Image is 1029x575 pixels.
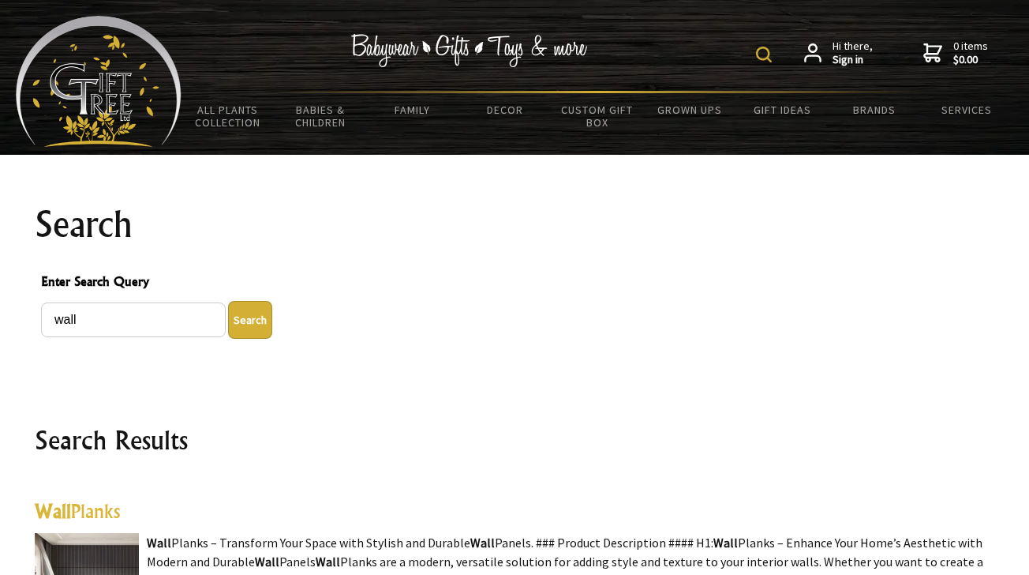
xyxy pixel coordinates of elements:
span: 0 items [953,39,988,67]
h2: Search Results [35,421,994,459]
img: Babyware - Gifts - Toys and more... [16,16,181,147]
a: Hi there,Sign in [804,39,873,67]
span: Enter Search Query [41,272,988,295]
a: Decor [458,93,551,126]
highlight: Wall [316,554,340,569]
button: Enter Search Query [228,301,272,339]
a: Brands [829,93,921,126]
input: Enter Search Query [41,303,226,337]
a: All Plants Collection [181,93,274,139]
strong: $0.00 [953,53,988,67]
a: Grown Ups [644,93,736,126]
highlight: Wall [147,535,171,551]
a: Services [921,93,1013,126]
a: Custom Gift Box [551,93,643,139]
span: Hi there, [833,39,873,67]
img: Babywear - Gifts - Toys & more [350,34,587,67]
a: Gift Ideas [736,93,829,126]
highlight: Wall [470,535,495,551]
highlight: Wall [713,535,738,551]
a: Family [366,93,458,126]
h1: Search [35,205,994,243]
a: Babies & Children [274,93,366,139]
a: WallPlanks [35,499,120,523]
strong: Sign in [833,53,873,67]
highlight: Wall [35,499,71,523]
img: product search [756,47,772,62]
highlight: Wall [255,554,279,569]
a: 0 items$0.00 [923,39,988,67]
